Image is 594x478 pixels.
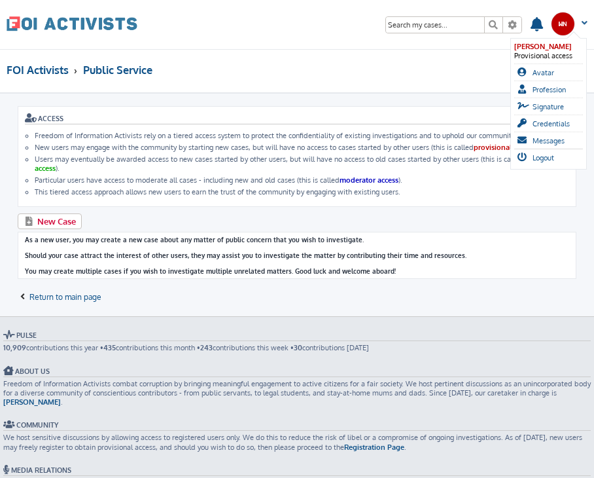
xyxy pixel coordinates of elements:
[7,58,69,82] a: FOI Activists
[514,115,574,132] a: Credentials
[35,155,569,173] li: Users may eventually be awarded access to new cases started by other users, but will have no acce...
[3,420,591,431] h3: Community
[514,42,572,51] span: [PERSON_NAME]
[533,153,554,162] span: Logout
[386,17,484,33] input: Search for keywords
[3,465,591,476] h3: Media Relations
[533,119,570,128] span: Credentials
[533,68,554,77] span: Avatar
[35,143,569,152] li: New users may engage with the community by starting new cases, but will have no access to cases s...
[29,292,101,302] span: Return to main page
[18,292,101,303] a: Return to main page
[514,132,574,149] a: Messages
[533,102,564,111] span: Signature
[35,175,569,185] li: Particular users have access to moderate all cases - including new and old cases (this is called ).
[514,98,574,115] a: Signature
[18,213,82,229] a: New Case
[7,63,69,77] span: FOI Activists
[551,12,575,36] img: User avatar
[474,143,535,152] strong: provisional access
[344,443,404,452] a: Registration Page
[103,343,116,352] strong: 435
[514,81,574,98] a: Profession
[37,216,76,227] span: New Case
[514,64,574,81] a: Avatar
[7,7,137,41] a: FOI Activists
[25,236,466,275] strong: As a new user, you may create a new case about any matter of public concern that you wish to inve...
[3,366,591,377] h3: About Us
[533,85,566,94] span: Profession
[3,433,591,452] p: We host sensitive discussions by allowing access to registered users only. We do this to reduce t...
[3,343,591,352] p: contributions this year • contributions this month • contributions this week • contributions [DATE]
[340,175,398,185] strong: moderator access
[514,51,572,60] span: Provisional access
[533,136,565,145] span: Messages
[35,131,569,140] li: Freedom of Information Activists rely on a tiered access system to protect the confidentiality of...
[25,113,569,124] h3: ACCESS
[3,343,26,352] strong: 10,909
[3,330,591,341] h3: Pulse
[514,149,574,166] a: Logout
[294,343,302,352] strong: 30
[200,343,213,352] strong: 243
[3,397,61,407] a: [PERSON_NAME]
[83,63,152,77] span: Public Service
[35,187,569,196] li: This tiered access approach allows new users to earn the trust of the community by engaging with ...
[35,155,550,173] strong: forward access
[83,58,152,82] a: Public Service
[3,379,591,407] p: Freedom of Information Activists combat corruption by bringing meaningful engagement to active ci...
